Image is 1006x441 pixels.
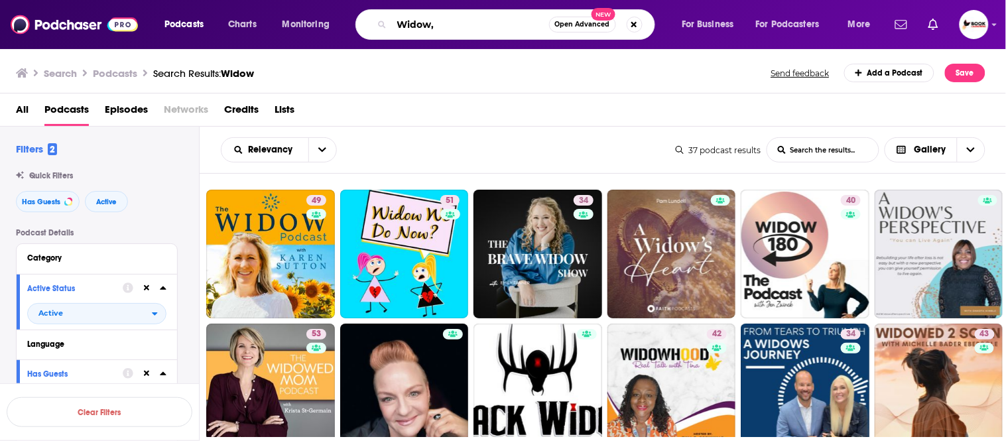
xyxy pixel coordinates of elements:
[885,137,986,162] button: Choose View
[11,12,138,37] img: Podchaser - Follow, Share and Rate Podcasts
[672,14,751,35] button: open menu
[22,198,60,206] span: Has Guests
[340,190,469,318] a: 51
[16,191,80,212] button: Has Guests
[306,329,326,340] a: 53
[96,198,117,206] span: Active
[27,340,158,349] div: Language
[846,194,855,208] span: 40
[707,329,727,340] a: 42
[960,10,989,39] img: User Profile
[890,13,912,36] a: Show notifications dropdown
[16,143,57,155] h2: Filters
[682,15,734,34] span: For Business
[16,99,29,126] a: All
[312,328,321,341] span: 53
[549,17,616,32] button: Open AdvancedNew
[221,145,308,155] button: open menu
[275,99,294,126] a: Lists
[85,191,128,212] button: Active
[839,14,887,35] button: open menu
[579,194,588,208] span: 34
[27,280,123,296] button: Active Status
[16,228,178,237] p: Podcast Details
[841,329,861,340] a: 34
[224,99,259,126] a: Credits
[440,195,460,206] a: 51
[980,328,989,341] span: 43
[164,99,208,126] span: Networks
[221,137,337,162] h2: Choose List sort
[676,145,761,155] div: 37 podcast results
[249,145,298,155] span: Relevancy
[48,143,57,155] span: 2
[27,336,166,352] button: Language
[473,190,602,318] a: 34
[945,64,985,82] button: Save
[164,15,204,34] span: Podcasts
[44,99,89,126] a: Podcasts
[747,14,839,35] button: open menu
[312,194,321,208] span: 49
[153,67,254,80] a: Search Results:Widow
[220,14,265,35] a: Charts
[960,10,989,39] span: Logged in as BookLaunchers
[844,64,935,82] a: Add a Podcast
[27,303,166,324] button: open menu
[574,195,594,206] a: 34
[368,9,668,40] div: Search podcasts, credits, & more...
[29,171,73,180] span: Quick Filters
[767,68,834,79] button: Send feedback
[841,195,861,206] a: 40
[283,15,330,34] span: Monitoring
[273,14,347,35] button: open menu
[308,138,336,162] button: open menu
[592,8,615,21] span: New
[555,21,610,28] span: Open Advanced
[105,99,148,126] a: Episodes
[7,397,192,427] button: Clear Filters
[27,253,158,263] div: Category
[38,310,63,317] span: Active
[44,67,77,80] h3: Search
[975,329,995,340] a: 43
[712,328,722,341] span: 42
[306,195,326,206] a: 49
[155,14,221,35] button: open menu
[93,67,137,80] h3: Podcasts
[221,67,254,80] span: Widow
[392,14,549,35] input: Search podcasts, credits, & more...
[27,303,166,324] h2: filter dropdown
[923,13,944,36] a: Show notifications dropdown
[446,194,454,208] span: 51
[846,328,855,341] span: 34
[756,15,820,34] span: For Podcasters
[27,249,166,266] button: Category
[153,67,254,80] div: Search Results:
[741,190,869,318] a: 40
[228,15,257,34] span: Charts
[960,10,989,39] button: Show profile menu
[27,365,123,382] button: Has Guests
[914,145,946,155] span: Gallery
[848,15,871,34] span: More
[27,369,114,379] div: Has Guests
[206,190,335,318] a: 49
[27,284,114,293] div: Active Status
